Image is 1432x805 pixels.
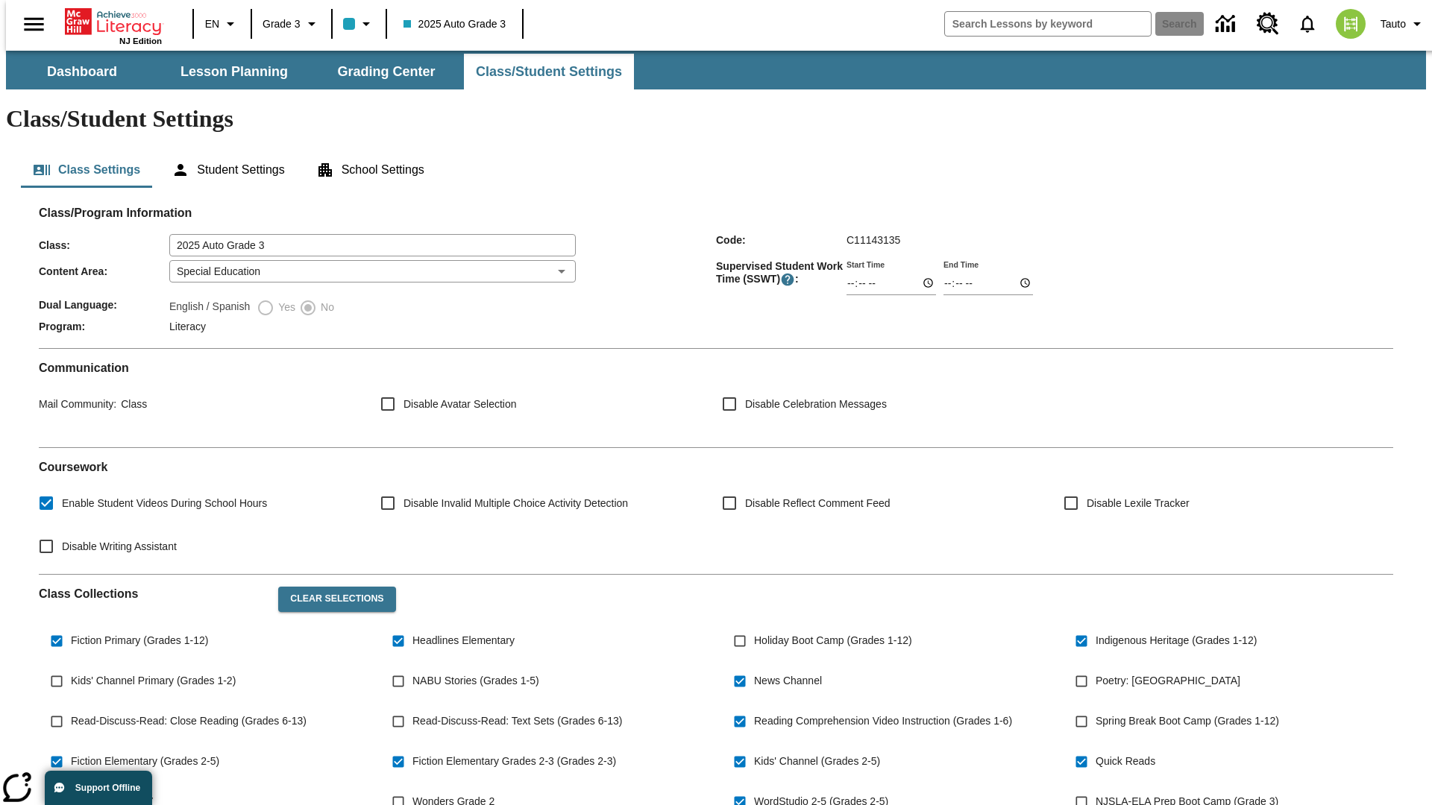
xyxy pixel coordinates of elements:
[75,783,140,793] span: Support Offline
[62,496,267,511] span: Enable Student Videos During School Hours
[71,754,219,769] span: Fiction Elementary (Grades 2-5)
[39,221,1393,336] div: Class/Program Information
[169,234,576,256] input: Class
[169,299,250,317] label: English / Spanish
[39,460,1393,562] div: Coursework
[39,265,169,277] span: Content Area :
[412,633,515,648] span: Headlines Elementary
[1207,4,1248,45] a: Data Center
[71,713,307,729] span: Read-Discuss-Read: Close Reading (Grades 6-13)
[403,496,628,511] span: Disable Invalid Multiple Choice Activity Detection
[754,633,912,648] span: Holiday Boot Camp (Grades 1-12)
[1288,4,1327,43] a: Notifications
[754,754,880,769] span: Kids' Channel (Grades 2-5)
[337,63,435,80] span: Grading Center
[39,398,116,410] span: Mail Community :
[1248,4,1288,44] a: Resource Center, Will open in new tab
[6,54,635,89] div: SubNavbar
[39,587,266,601] h2: Class Collections
[274,300,295,315] span: Yes
[945,12,1151,36] input: search field
[180,63,288,80] span: Lesson Planning
[1381,16,1406,32] span: Tauto
[71,673,236,689] span: Kids' Channel Primary (Grades 1-2)
[160,54,309,89] button: Lesson Planning
[412,713,622,729] span: Read-Discuss-Read: Text Sets (Grades 6-13)
[847,234,900,246] span: C11143135
[403,16,506,32] span: 2025 Auto Grade 3
[476,63,622,80] span: Class/Student Settings
[160,152,296,188] button: Student Settings
[116,398,147,410] span: Class
[1336,9,1366,39] img: avatar image
[169,260,576,282] div: Special Education
[317,300,334,315] span: No
[716,260,847,287] span: Supervised Student Work Time (SSWT) :
[1096,633,1257,648] span: Indigenous Heritage (Grades 1-12)
[257,10,327,37] button: Grade: Grade 3, Select a grade
[205,16,219,32] span: EN
[278,587,395,612] button: Clear Selections
[21,152,1411,188] div: Class/Student Settings
[45,771,152,805] button: Support Offline
[7,54,157,89] button: Dashboard
[412,673,539,689] span: NABU Stories (Grades 1-5)
[39,206,1393,220] h2: Class/Program Information
[12,2,56,46] button: Open side menu
[39,239,169,251] span: Class :
[39,361,1393,435] div: Communication
[169,321,206,332] span: Literacy
[716,234,847,246] span: Code :
[464,54,634,89] button: Class/Student Settings
[754,673,822,689] span: News Channel
[47,63,117,80] span: Dashboard
[62,539,177,555] span: Disable Writing Assistant
[6,51,1426,89] div: SubNavbar
[745,397,887,412] span: Disable Celebration Messages
[1087,496,1190,511] span: Disable Lexile Tracker
[39,321,169,332] span: Program :
[71,633,208,648] span: Fiction Primary (Grades 1-12)
[65,5,162,45] div: Home
[754,713,1012,729] span: Reading Comprehension Video Instruction (Grades 1-6)
[65,7,162,37] a: Home
[745,496,891,511] span: Disable Reflect Comment Feed
[304,152,436,188] button: School Settings
[1375,10,1432,37] button: Profile/Settings
[263,16,301,32] span: Grade 3
[21,152,152,188] button: Class Settings
[1327,4,1375,43] button: Select a new avatar
[39,460,1393,474] h2: Course work
[780,272,795,287] button: Supervised Student Work Time is the timeframe when students can take LevelSet and when lessons ar...
[39,299,169,311] span: Dual Language :
[198,10,246,37] button: Language: EN, Select a language
[1096,754,1155,769] span: Quick Reads
[943,259,979,270] label: End Time
[39,361,1393,375] h2: Communication
[337,10,381,37] button: Class color is light blue. Change class color
[6,105,1426,133] h1: Class/Student Settings
[312,54,461,89] button: Grading Center
[119,37,162,45] span: NJ Edition
[1096,713,1279,729] span: Spring Break Boot Camp (Grades 1-12)
[847,259,885,270] label: Start Time
[1096,673,1240,689] span: Poetry: [GEOGRAPHIC_DATA]
[412,754,616,769] span: Fiction Elementary Grades 2-3 (Grades 2-3)
[403,397,517,412] span: Disable Avatar Selection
